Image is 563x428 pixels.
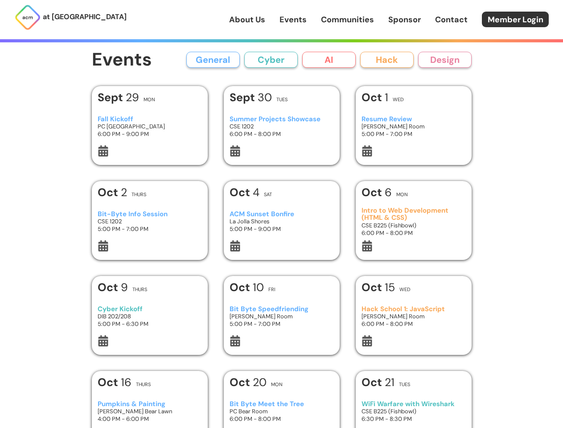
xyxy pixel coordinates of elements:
[396,192,408,197] h2: Mon
[362,130,465,138] h3: 5:00 PM - 7:00 PM
[393,97,404,102] h2: Wed
[362,280,385,295] b: Oct
[98,123,201,130] h3: PC [GEOGRAPHIC_DATA]
[362,305,465,313] h3: Hack School 1: JavaScript
[399,287,411,292] h2: Wed
[362,282,395,293] h1: 15
[230,130,333,138] h3: 6:00 PM - 8:00 PM
[362,207,465,222] h3: Intro to Web Development (HTML & CSS)
[362,92,388,103] h1: 1
[362,90,385,105] b: Oct
[144,97,155,102] h2: Mon
[230,407,333,415] h3: PC Bear Room
[98,280,121,295] b: Oct
[230,282,264,293] h1: 10
[136,382,151,387] h2: Thurs
[279,14,307,25] a: Events
[268,287,275,292] h2: Fri
[362,320,465,328] h3: 6:00 PM - 8:00 PM
[98,115,201,123] h3: Fall Kickoff
[244,52,298,68] button: Cyber
[418,52,472,68] button: Design
[230,375,253,390] b: Oct
[362,375,385,390] b: Oct
[482,12,549,27] a: Member Login
[230,115,333,123] h3: Summer Projects Showcase
[230,377,267,388] h1: 20
[98,90,126,105] b: Sept
[98,218,201,225] h3: CSE 1202
[230,218,333,225] h3: La Jolla Shores
[362,115,465,123] h3: Resume Review
[271,382,283,387] h2: Mon
[98,187,127,198] h1: 2
[435,14,468,25] a: Contact
[186,52,240,68] button: General
[98,92,139,103] h1: 29
[362,185,385,200] b: Oct
[230,225,333,233] h3: 5:00 PM - 9:00 PM
[98,407,201,415] h3: [PERSON_NAME] Bear Lawn
[362,415,465,423] h3: 6:30 PM - 8:30 PM
[92,50,152,70] h1: Events
[362,377,395,388] h1: 21
[230,415,333,423] h3: 6:00 PM - 8:00 PM
[229,14,265,25] a: About Us
[362,407,465,415] h3: CSE B225 (Fishbowl)
[362,222,465,229] h3: CSE B225 (Fishbowl)
[230,313,333,320] h3: [PERSON_NAME] Room
[98,400,201,408] h3: Pumpkins & Painting
[321,14,374,25] a: Communities
[276,97,288,102] h2: Tues
[98,282,128,293] h1: 9
[388,14,421,25] a: Sponsor
[14,4,41,31] img: ACM Logo
[302,52,356,68] button: AI
[264,192,272,197] h2: Sat
[230,92,272,103] h1: 30
[230,90,258,105] b: Sept
[98,210,201,218] h3: Bit-Byte Info Session
[230,280,253,295] b: Oct
[230,123,333,130] h3: CSE 1202
[362,229,465,237] h3: 6:00 PM - 8:00 PM
[230,210,333,218] h3: ACM Sunset Bonfire
[98,415,201,423] h3: 4:00 PM - 6:00 PM
[98,185,121,200] b: Oct
[230,185,253,200] b: Oct
[230,320,333,328] h3: 5:00 PM - 7:00 PM
[98,130,201,138] h3: 6:00 PM - 9:00 PM
[230,305,333,313] h3: Bit Byte Speedfriending
[132,287,147,292] h2: Thurs
[98,320,201,328] h3: 5:00 PM - 6:30 PM
[98,377,132,388] h1: 16
[98,225,201,233] h3: 5:00 PM - 7:00 PM
[399,382,410,387] h2: Tues
[360,52,414,68] button: Hack
[132,192,146,197] h2: Thurs
[14,4,127,31] a: at [GEOGRAPHIC_DATA]
[43,11,127,23] p: at [GEOGRAPHIC_DATA]
[98,313,201,320] h3: DIB 202/208
[98,375,121,390] b: Oct
[362,187,392,198] h1: 6
[230,187,259,198] h1: 4
[362,400,465,408] h3: WiFi Warfare with Wireshark
[362,313,465,320] h3: [PERSON_NAME] Room
[230,400,333,408] h3: Bit Byte Meet the Tree
[98,305,201,313] h3: Cyber Kickoff
[362,123,465,130] h3: [PERSON_NAME] Room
